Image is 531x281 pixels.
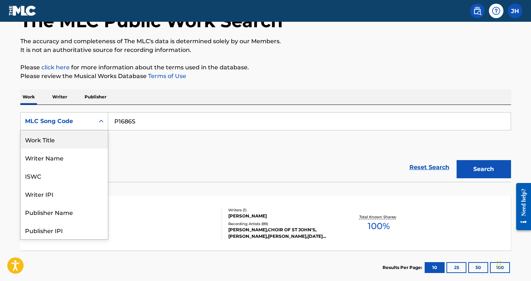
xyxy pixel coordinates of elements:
div: Publisher Name [21,203,108,221]
img: search [473,7,482,15]
div: Writer Name [21,148,108,167]
form: Search Form [20,112,511,182]
div: Recording Artists ( 89 ) [228,221,338,227]
iframe: Resource Center [511,177,531,237]
button: 100 [490,262,510,273]
div: ISWC [21,167,108,185]
a: Terms of Use [147,73,186,80]
img: help [492,7,501,15]
p: Total Known Shares: [359,214,398,220]
p: Results Per Page: [383,264,424,271]
div: User Menu [508,4,522,18]
div: [PERSON_NAME],CHOIR OF ST JOHN'S, [PERSON_NAME],[PERSON_NAME],[DATE][PERSON_NAME], CHOIR OF [PERS... [228,227,338,240]
p: Publisher [82,89,109,105]
div: Publisher IPI [21,221,108,239]
p: The accuracy and completeness of The MLC's data is determined solely by our Members. [20,37,511,46]
div: Writers ( 1 ) [228,207,338,213]
span: 100 % [368,220,390,233]
a: Public Search [470,4,485,18]
p: Please for more information about the terms used in the database. [20,63,511,72]
a: PSALM 8MLC Song Code:P1686SISWC:Writers (1)[PERSON_NAME]Recording Artists (89)[PERSON_NAME],CHOIR... [20,196,511,251]
p: Writer [50,89,69,105]
button: 50 [468,262,488,273]
a: Reset Search [406,159,453,175]
iframe: Chat Widget [495,246,531,281]
div: Writer IPI [21,185,108,203]
button: Search [457,160,511,178]
div: Drag [497,253,501,275]
img: MLC Logo [9,5,37,16]
button: 25 [446,262,466,273]
div: MLC Song Code [25,117,90,126]
p: It is not an authoritative source for recording information. [20,46,511,54]
p: Please review the Musical Works Database [20,72,511,81]
p: Work [20,89,37,105]
div: Help [489,4,503,18]
div: Work Title [21,130,108,148]
div: [PERSON_NAME] [228,213,338,219]
a: click here [41,64,70,71]
button: 10 [425,262,445,273]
